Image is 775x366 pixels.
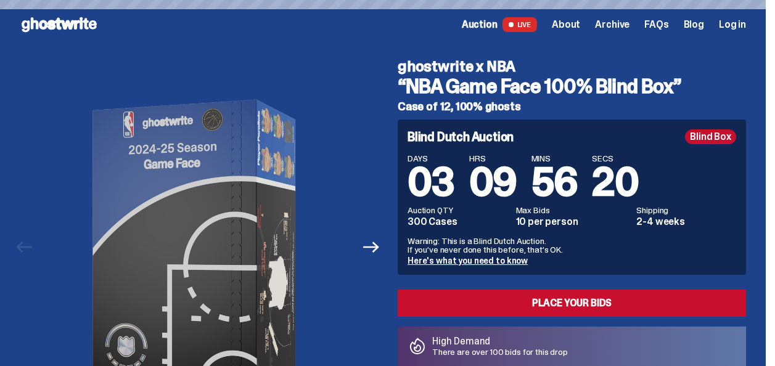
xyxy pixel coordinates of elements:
h4: Blind Dutch Auction [408,131,514,143]
div: Blind Box [685,129,736,144]
p: High Demand [432,336,568,346]
p: There are over 100 bids for this drop [432,348,568,356]
dt: Max Bids [516,206,629,214]
a: FAQs [644,20,668,30]
h4: ghostwrite x NBA [398,59,746,74]
span: Auction [462,20,498,30]
p: Warning: This is a Blind Dutch Auction. If you’ve never done this before, that’s OK. [408,237,736,254]
span: HRS [469,154,517,163]
a: Place your Bids [398,290,746,317]
dd: 2-4 weeks [636,217,736,227]
span: MINS [531,154,578,163]
span: 20 [592,157,638,208]
a: Auction LIVE [462,17,537,32]
dd: 10 per person [516,217,629,227]
a: Blog [684,20,704,30]
dt: Auction QTY [408,206,509,214]
span: 09 [469,157,517,208]
a: Here's what you need to know [408,255,528,266]
h3: “NBA Game Face 100% Blind Box” [398,76,746,96]
span: LIVE [502,17,538,32]
span: 03 [408,157,454,208]
dd: 300 Cases [408,217,509,227]
span: 56 [531,157,578,208]
a: Log in [719,20,746,30]
a: About [552,20,580,30]
a: Archive [595,20,629,30]
button: Next [358,234,385,261]
span: DAYS [408,154,454,163]
h5: Case of 12, 100% ghosts [398,101,746,112]
span: SECS [592,154,638,163]
dt: Shipping [636,206,736,214]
